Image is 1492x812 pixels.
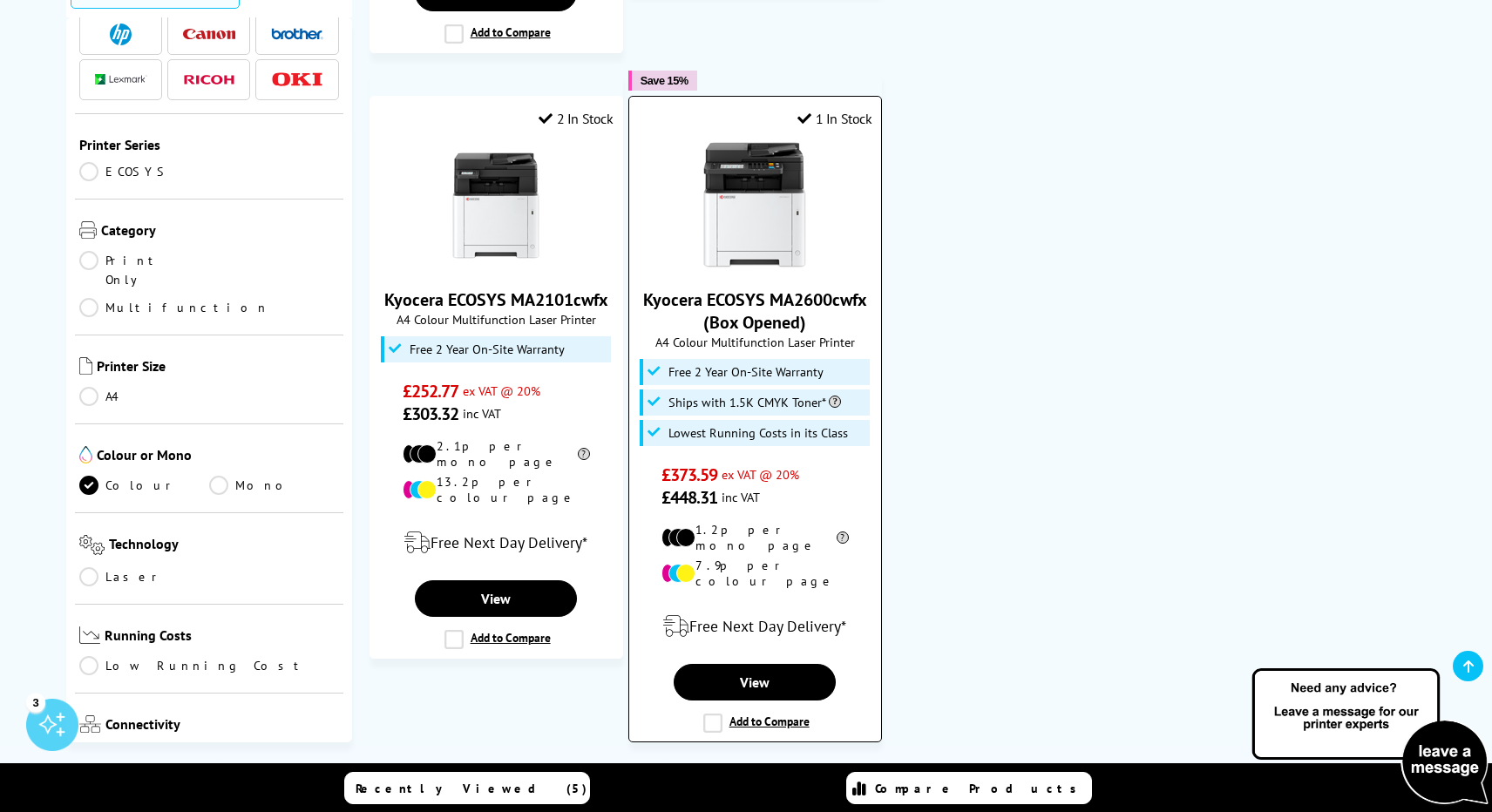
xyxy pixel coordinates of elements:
span: Running Costs [105,626,339,648]
a: Compare Products [846,772,1092,804]
img: Lexmark [95,74,147,85]
a: View [415,580,577,617]
a: View [674,664,836,700]
img: HP [110,24,132,45]
span: Lowest Running Costs in its Class [668,426,848,440]
span: ex VAT @ 20% [722,466,799,483]
a: Laser [79,567,209,586]
span: A4 Colour Multifunction Laser Printer [379,311,614,328]
img: Printer Size [79,357,92,375]
img: Colour or Mono [79,446,92,464]
label: Add to Compare [444,24,551,44]
li: 13.2p per colour page [403,474,590,505]
span: Colour or Mono [97,446,339,467]
span: A4 Colour Multifunction Laser Printer [638,334,872,350]
img: Technology [79,535,105,555]
li: 7.9p per colour page [661,558,849,589]
img: Open Live Chat window [1248,666,1492,809]
a: Print Only [79,251,209,289]
a: Low Running Cost [79,656,339,675]
a: Lexmark [95,69,147,91]
div: 1 In Stock [797,110,872,127]
img: OKI [271,72,323,87]
span: Printer Size [97,357,339,378]
a: Mono [209,476,339,495]
label: Add to Compare [444,630,551,649]
img: Kyocera ECOSYS MA2600cwfx (Box Opened) [689,140,820,271]
a: Multifunction [79,298,269,317]
span: Compare Products [875,781,1086,796]
img: Ricoh [183,75,235,85]
button: Save 15% [628,71,697,91]
span: Category [101,221,339,242]
li: 2.1p per mono page [403,438,590,470]
a: OKI [271,69,323,91]
label: Add to Compare [703,714,810,733]
li: 1.2p per mono page [661,522,849,553]
span: ex VAT @ 20% [463,382,540,399]
img: Brother [271,28,323,40]
a: HP [95,24,147,45]
div: 3 [26,693,45,712]
div: modal_delivery [638,602,872,651]
span: Connectivity [105,715,339,736]
a: Kyocera ECOSYS MA2101cwfx [431,257,561,274]
span: Free 2 Year On-Site Warranty [410,342,565,356]
span: £373.59 [661,464,718,486]
a: Kyocera ECOSYS MA2101cwfx [384,288,608,311]
span: £448.31 [661,486,718,509]
span: Save 15% [641,74,688,87]
span: inc VAT [722,489,760,505]
img: Connectivity [79,715,101,733]
span: Recently Viewed (5) [356,781,587,796]
img: Running Costs [79,626,100,645]
img: Canon [183,29,235,40]
img: Kyocera ECOSYS MA2101cwfx [431,140,561,271]
a: A4 [79,387,209,406]
span: Ships with 1.5K CMYK Toner* [668,396,841,409]
a: Ricoh [183,69,235,91]
span: Free 2 Year On-Site Warranty [668,365,824,379]
div: 2 In Stock [539,110,614,127]
a: Kyocera ECOSYS MA2600cwfx (Box Opened) [689,257,820,274]
div: modal_delivery [379,518,614,567]
a: Canon [183,24,235,45]
span: Printer Series [79,136,339,153]
span: inc VAT [463,405,501,422]
img: Category [79,221,97,239]
a: Kyocera ECOSYS MA2600cwfx (Box Opened) [643,288,867,334]
a: Colour [79,476,209,495]
span: Technology [109,535,339,558]
span: £252.77 [403,380,459,403]
span: £303.32 [403,403,459,425]
a: Brother [271,24,323,45]
a: ECOSYS [79,162,209,181]
a: Recently Viewed (5) [344,772,590,804]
